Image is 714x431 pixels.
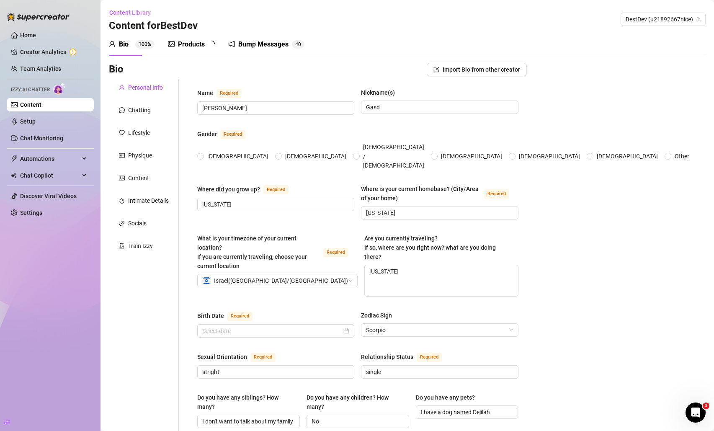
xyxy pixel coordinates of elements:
input: Do you have any pets? [421,408,512,417]
div: Birth Date [197,311,224,320]
label: Relationship Status [361,352,451,362]
div: Do you have any children? How many? [307,393,403,411]
input: Do you have any children? How many? [312,417,402,426]
span: user [109,41,116,47]
span: [DEMOGRAPHIC_DATA] [282,152,350,161]
span: [DEMOGRAPHIC_DATA] [516,152,583,161]
label: Gender [197,129,255,139]
span: [DEMOGRAPHIC_DATA] [204,152,272,161]
div: Personal Info [128,83,163,92]
div: Where did you grow up? [197,185,260,194]
div: Name [197,88,213,98]
span: experiment [119,243,125,249]
img: AI Chatter [53,83,66,95]
span: [DEMOGRAPHIC_DATA] / [DEMOGRAPHIC_DATA] [360,142,428,170]
img: Chat Copilot [11,173,16,178]
input: Relationship Status [366,367,511,377]
button: Content Library [109,6,157,19]
label: Where is your current homebase? (City/Area of your home) [361,184,518,203]
span: user [119,85,125,90]
span: [DEMOGRAPHIC_DATA] [438,152,505,161]
a: Discover Viral Videos [20,193,77,199]
input: Sexual Orientation [202,367,348,377]
span: idcard [119,152,125,158]
span: picture [119,175,125,181]
label: Where did you grow up? [197,184,298,194]
label: Zodiac Sign [361,311,398,320]
span: BestDev (u21892667nice) [626,13,701,26]
div: Bump Messages [238,39,289,49]
span: Required [417,353,442,362]
div: Sexual Orientation [197,352,247,361]
span: Import Bio from other creator [443,66,520,73]
span: Izzy AI Chatter [11,86,50,94]
label: Do you have any siblings? How many? [197,393,300,411]
label: Sexual Orientation [197,352,285,362]
h3: Bio [109,63,124,76]
a: Setup [20,118,36,125]
span: Israel ( [GEOGRAPHIC_DATA]/[GEOGRAPHIC_DATA] ) [214,274,348,287]
div: Do you have any siblings? How many? [197,393,294,411]
span: message [119,107,125,113]
a: Settings [20,209,42,216]
span: 4 [295,41,298,47]
label: Do you have any pets? [416,393,481,402]
span: 0 [298,41,301,47]
span: [DEMOGRAPHIC_DATA] [593,152,661,161]
span: picture [168,41,175,47]
span: Required [220,130,245,139]
button: Import Bio from other creator [427,63,527,76]
span: build [4,419,10,425]
input: Where did you grow up? [202,200,348,209]
span: 1 [703,403,709,409]
input: Birth Date [202,326,342,336]
a: Team Analytics [20,65,61,72]
span: Chat Copilot [20,169,80,182]
span: Required [484,189,509,199]
div: Do you have any pets? [416,393,475,402]
span: Required [227,312,253,321]
span: Required [217,89,242,98]
label: Nickname(s) [361,88,401,97]
div: Relationship Status [361,352,413,361]
span: Other [671,152,693,161]
span: heart [119,130,125,136]
input: Where is your current homebase? (City/Area of your home) [366,208,511,217]
span: Content Library [109,9,151,16]
span: link [119,220,125,226]
div: Where is your current homebase? (City/Area of your home) [361,184,480,203]
input: Do you have any siblings? How many? [202,417,293,426]
input: Name [202,103,348,113]
label: Name [197,88,251,98]
span: team [696,17,701,22]
label: Do you have any children? How many? [307,393,409,411]
div: Physique [128,151,152,160]
span: Automations [20,152,80,165]
div: Chatting [128,106,151,115]
textarea: [US_STATE] [365,265,518,296]
div: Zodiac Sign [361,311,392,320]
div: Nickname(s) [361,88,395,97]
span: loading [208,40,216,48]
a: Creator Analytics exclamation-circle [20,45,87,59]
div: Lifestyle [128,128,150,137]
label: Birth Date [197,311,262,321]
span: Are you currently traveling? If so, where are you right now? what are you doing there? [364,235,496,260]
div: Bio [119,39,129,49]
iframe: Intercom live chat [686,403,706,423]
div: Content [128,173,149,183]
sup: 40 [292,40,304,49]
sup: 100% [135,40,155,49]
img: il [202,276,211,285]
div: Gender [197,129,217,139]
a: Home [20,32,36,39]
span: import [433,67,439,72]
span: notification [228,41,235,47]
a: Content [20,101,41,108]
span: Required [250,353,276,362]
input: Nickname(s) [366,103,511,112]
span: What is your timezone of your current location? If you are currently traveling, choose your curre... [197,235,307,269]
span: Scorpio [366,324,513,336]
h3: Content for BestDev [109,19,198,33]
div: Products [178,39,205,49]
